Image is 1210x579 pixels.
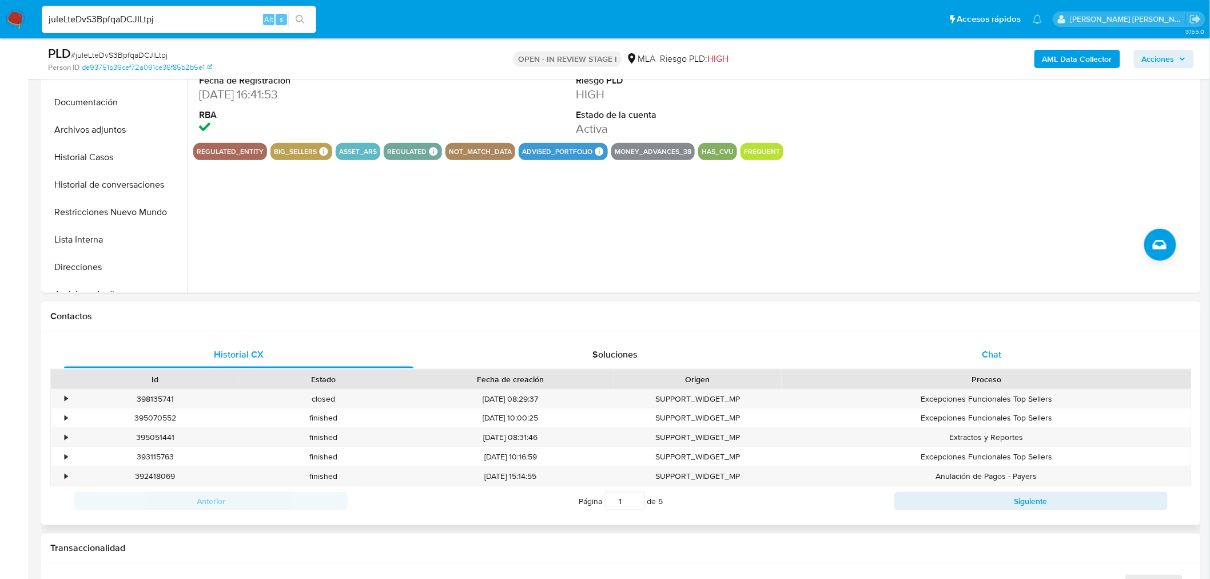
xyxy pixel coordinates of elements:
div: finished [239,409,407,427]
button: Documentación [44,89,187,116]
div: SUPPORT_WIDGET_MP [614,447,782,466]
button: regulated_entity [197,149,264,154]
button: advised_portfolio [522,149,592,154]
div: 393115763 [71,447,239,466]
h1: Transaccionalidad [50,543,1192,554]
div: [DATE] 08:31:46 [407,428,614,447]
p: roberto.munoz@mercadolibre.com [1070,14,1186,25]
div: closed [239,390,407,409]
dt: RBA [199,109,439,121]
button: Acciones [1134,50,1194,68]
div: [DATE] 10:16:59 [407,447,614,466]
div: Excepciones Funcionales Top Sellers [782,390,1191,409]
button: not_match_data [449,149,512,154]
div: 398135741 [71,390,239,409]
div: SUPPORT_WIDGET_MP [614,409,782,427]
div: finished [239,428,407,447]
button: Direcciones [44,253,187,281]
dd: Activa [576,121,815,137]
button: Anticipos de dinero [44,281,187,308]
div: • [65,413,67,423]
span: Página de [579,492,663,510]
dd: HIGH [576,86,815,102]
div: MLA [626,53,655,65]
p: OPEN - IN REVIEW STAGE I [514,51,622,67]
b: AML Data Collector [1042,50,1112,68]
span: Alt [264,14,273,25]
div: • [65,394,67,404]
span: s [280,14,283,25]
div: SUPPORT_WIDGET_MP [614,390,782,409]
div: [DATE] 15:14:55 [407,467,614,486]
span: Chat [982,348,1002,361]
div: 395070552 [71,409,239,427]
div: Excepciones Funcionales Top Sellers [782,409,1191,427]
div: • [65,432,67,443]
button: Historial Casos [44,144,187,171]
a: Salir [1189,13,1201,25]
span: 3.155.0 [1185,27,1204,36]
span: 5 [659,495,663,507]
span: # juIeLteDvS3BpfqaDCJILtpj [71,49,168,61]
span: Historial CX [214,348,264,361]
div: Proceso [790,374,1183,385]
dt: Riesgo PLD [576,74,815,87]
h1: Contactos [50,311,1192,322]
span: HIGH [707,52,729,65]
div: Fecha de creación [415,374,606,385]
b: PLD [48,44,71,62]
div: [DATE] 08:29:37 [407,390,614,409]
button: Restricciones Nuevo Mundo [44,199,187,226]
button: asset_ars [339,149,377,154]
button: regulated [387,149,427,154]
button: frequent [744,149,780,154]
dt: Fecha de Registración [199,74,439,87]
span: Acciones [1142,50,1175,68]
span: Accesos rápidos [957,13,1021,25]
span: Riesgo PLD: [660,53,729,65]
span: Soluciones [593,348,638,361]
a: de93751b36cef72a091ce36f85b2b5e1 [82,62,212,73]
div: Anulación de Pagos - Payers [782,467,1191,486]
div: Excepciones Funcionales Top Sellers [782,447,1191,466]
button: search-icon [288,11,312,27]
dt: Estado de la cuenta [576,109,815,121]
div: SUPPORT_WIDGET_MP [614,467,782,486]
div: Id [79,374,231,385]
div: [DATE] 10:00:25 [407,409,614,427]
div: • [65,471,67,482]
button: Siguiente [894,492,1168,510]
button: Historial de conversaciones [44,171,187,199]
div: finished [239,447,407,466]
button: Anterior [74,492,348,510]
input: Buscar usuario o caso... [42,12,316,27]
div: 392418069 [71,467,239,486]
b: Person ID [48,62,79,73]
button: money_advances_38 [615,149,691,154]
button: big_sellers [274,149,317,154]
div: Origen [622,374,774,385]
div: SUPPORT_WIDGET_MP [614,428,782,447]
div: • [65,451,67,462]
div: Extractos y Reportes [782,428,1191,447]
dd: [DATE] 16:41:53 [199,86,439,102]
button: has_cvu [702,149,734,154]
div: 395051441 [71,428,239,447]
a: Notificaciones [1033,14,1042,24]
div: finished [239,467,407,486]
button: Archivos adjuntos [44,116,187,144]
button: Lista Interna [44,226,187,253]
button: AML Data Collector [1034,50,1120,68]
div: Estado [247,374,399,385]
